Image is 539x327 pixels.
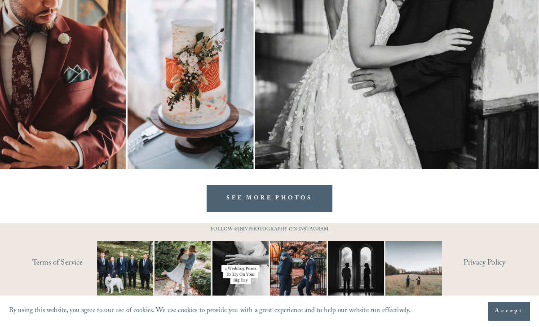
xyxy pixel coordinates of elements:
p: FOLLOW @JBIVPHOTOGRAPHY ON INSTAGRAM [205,225,334,234]
a: Terms of Service [32,256,119,271]
a: Privacy Policy [464,256,528,271]
p: By using this website, you agree to our use of cookies. We use cookies to provide you with a grea... [9,305,411,318]
img: Let&rsquo;s talk about poses for your wedding day! It doesn&rsquo;t have to be complicated, somet... [199,241,283,297]
button: Accept [488,302,530,321]
a: SEE MORE PHOTOS [207,185,332,212]
span: Accept [495,307,523,316]
img: Black &amp; White appreciation post. 😍😍 ⠀⠀⠀⠀⠀⠀⠀⠀⠀ I don&rsquo;t care what anyone says black and w... [318,241,393,297]
img: It&rsquo;s that time of year where weddings and engagements pick up and I get the joy of capturin... [155,231,211,306]
img: Happy #InternationalDogDay to all the pups who have made wedding days, engagement sessions, and p... [83,241,168,297]
img: You just need the right photographer that matches your vibe 📷🎉 #RaleighWeddingPhotographer [261,241,336,297]
img: Two #WideShotWednesdays Two totally different vibes. Which side are you&mdash;are you into that b... [371,241,456,297]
